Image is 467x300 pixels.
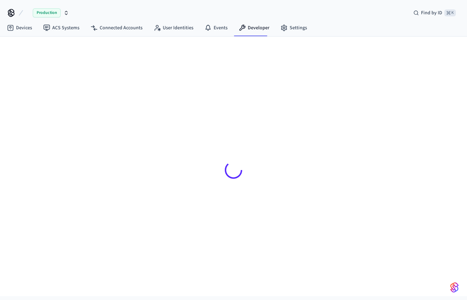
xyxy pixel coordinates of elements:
a: Events [199,22,233,34]
a: Settings [275,22,313,34]
a: Developer [233,22,275,34]
span: Production [33,8,61,17]
div: Find by ID⌘ K [408,7,461,19]
a: Connected Accounts [85,22,148,34]
img: SeamLogoGradient.69752ec5.svg [450,282,459,293]
a: Devices [1,22,38,34]
a: User Identities [148,22,199,34]
a: ACS Systems [38,22,85,34]
span: ⌘ K [444,9,456,16]
span: Find by ID [421,9,442,16]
